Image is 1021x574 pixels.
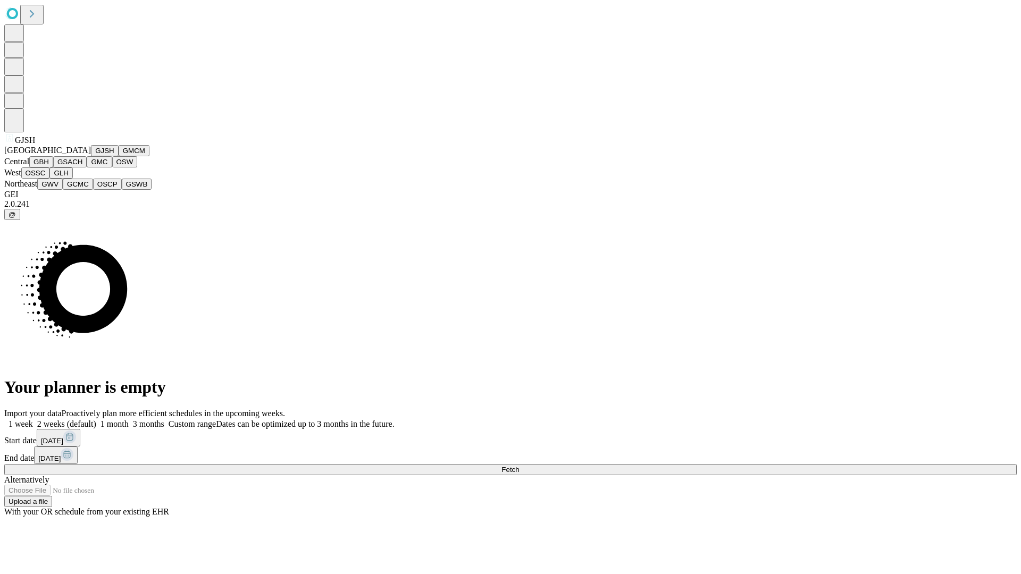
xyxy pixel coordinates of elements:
[4,146,91,155] span: [GEOGRAPHIC_DATA]
[63,179,93,190] button: GCMC
[41,437,63,445] span: [DATE]
[133,419,164,428] span: 3 months
[49,167,72,179] button: GLH
[4,168,21,177] span: West
[93,179,122,190] button: OSCP
[4,496,52,507] button: Upload a file
[9,419,33,428] span: 1 week
[101,419,129,428] span: 1 month
[9,210,16,218] span: @
[15,136,35,145] span: GJSH
[4,190,1017,199] div: GEI
[169,419,216,428] span: Custom range
[4,429,1017,446] div: Start date
[112,156,138,167] button: OSW
[87,156,112,167] button: GMC
[4,507,169,516] span: With your OR schedule from your existing EHR
[119,145,149,156] button: GMCM
[4,409,62,418] span: Import your data
[37,429,80,446] button: [DATE]
[4,199,1017,209] div: 2.0.241
[91,145,119,156] button: GJSH
[4,464,1017,475] button: Fetch
[4,157,29,166] span: Central
[501,466,519,474] span: Fetch
[216,419,394,428] span: Dates can be optimized up to 3 months in the future.
[53,156,87,167] button: GSACH
[4,446,1017,464] div: End date
[62,409,285,418] span: Proactively plan more efficient schedules in the upcoming weeks.
[4,179,37,188] span: Northeast
[4,475,49,484] span: Alternatively
[34,446,78,464] button: [DATE]
[21,167,50,179] button: OSSC
[37,419,96,428] span: 2 weeks (default)
[4,377,1017,397] h1: Your planner is empty
[38,454,61,462] span: [DATE]
[29,156,53,167] button: GBH
[122,179,152,190] button: GSWB
[37,179,63,190] button: GWV
[4,209,20,220] button: @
